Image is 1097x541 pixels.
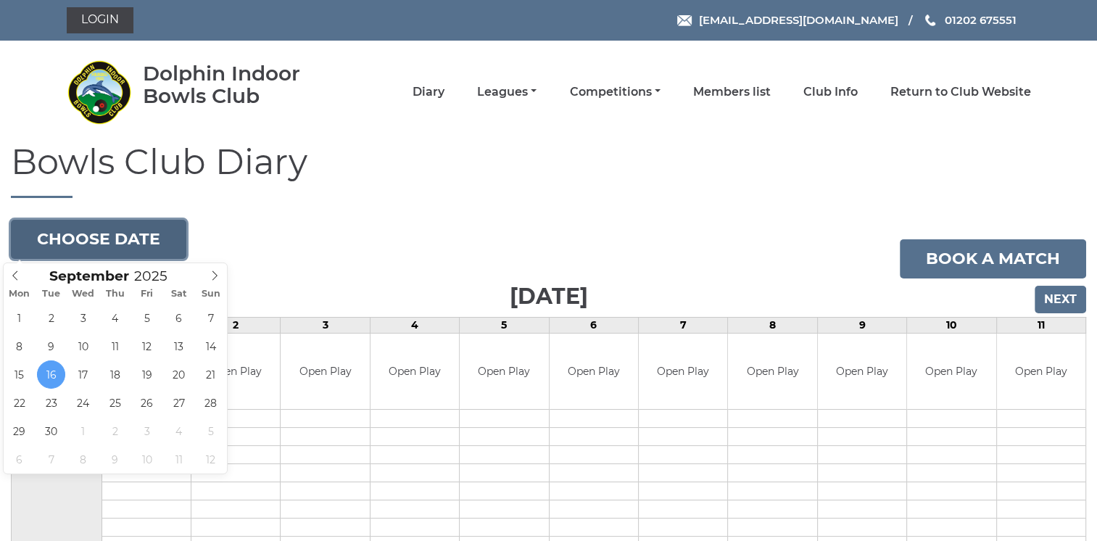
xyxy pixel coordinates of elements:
[67,289,99,299] span: Wed
[191,317,280,333] td: 2
[165,360,193,389] span: September 20, 2025
[11,143,1086,198] h1: Bowls Club Diary
[143,62,342,107] div: Dolphin Indoor Bowls Club
[37,360,65,389] span: September 16, 2025
[101,445,129,474] span: October 9, 2025
[638,317,727,333] td: 7
[67,59,132,125] img: Dolphin Indoor Bowls Club
[728,334,816,410] td: Open Play
[5,417,33,445] span: September 29, 2025
[69,445,97,474] span: October 8, 2025
[413,84,444,100] a: Diary
[37,445,65,474] span: October 7, 2025
[101,389,129,417] span: September 25, 2025
[69,304,97,332] span: September 3, 2025
[69,360,97,389] span: September 17, 2025
[133,417,161,445] span: October 3, 2025
[923,12,1016,28] a: Phone us 01202 675551
[677,15,692,26] img: Email
[11,220,186,259] button: Choose date
[196,389,225,417] span: September 28, 2025
[133,332,161,360] span: September 12, 2025
[890,84,1031,100] a: Return to Club Website
[196,360,225,389] span: September 21, 2025
[5,332,33,360] span: September 8, 2025
[69,389,97,417] span: September 24, 2025
[550,334,638,410] td: Open Play
[133,389,161,417] span: September 26, 2025
[165,304,193,332] span: September 6, 2025
[281,317,370,333] td: 3
[165,417,193,445] span: October 4, 2025
[36,289,67,299] span: Tue
[101,332,129,360] span: September 11, 2025
[698,13,898,27] span: [EMAIL_ADDRESS][DOMAIN_NAME]
[693,84,771,100] a: Members list
[131,289,163,299] span: Fri
[69,417,97,445] span: October 1, 2025
[900,239,1086,278] a: Book a match
[5,360,33,389] span: September 15, 2025
[944,13,1016,27] span: 01202 675551
[460,317,549,333] td: 5
[196,332,225,360] span: September 14, 2025
[49,270,129,284] span: Scroll to increment
[925,15,935,26] img: Phone us
[677,12,898,28] a: Email [EMAIL_ADDRESS][DOMAIN_NAME]
[907,334,995,410] td: Open Play
[728,317,817,333] td: 8
[281,334,369,410] td: Open Play
[133,445,161,474] span: October 10, 2025
[639,334,727,410] td: Open Play
[460,334,548,410] td: Open Play
[37,332,65,360] span: September 9, 2025
[803,84,858,100] a: Club Info
[196,304,225,332] span: September 7, 2025
[37,389,65,417] span: September 23, 2025
[5,304,33,332] span: September 1, 2025
[163,289,195,299] span: Sat
[133,304,161,332] span: September 5, 2025
[67,7,133,33] a: Login
[196,417,225,445] span: October 5, 2025
[907,317,996,333] td: 10
[99,289,131,299] span: Thu
[817,317,906,333] td: 9
[371,334,459,410] td: Open Play
[1035,286,1086,313] input: Next
[477,84,537,100] a: Leagues
[101,304,129,332] span: September 4, 2025
[165,445,193,474] span: October 11, 2025
[129,268,186,284] input: Scroll to increment
[165,332,193,360] span: September 13, 2025
[133,360,161,389] span: September 19, 2025
[165,389,193,417] span: September 27, 2025
[4,289,36,299] span: Mon
[37,417,65,445] span: September 30, 2025
[191,334,280,410] td: Open Play
[195,289,227,299] span: Sun
[996,317,1086,333] td: 11
[5,445,33,474] span: October 6, 2025
[997,334,1086,410] td: Open Play
[196,445,225,474] span: October 12, 2025
[549,317,638,333] td: 6
[370,317,459,333] td: 4
[37,304,65,332] span: September 2, 2025
[69,332,97,360] span: September 10, 2025
[101,360,129,389] span: September 18, 2025
[818,334,906,410] td: Open Play
[5,389,33,417] span: September 22, 2025
[569,84,660,100] a: Competitions
[101,417,129,445] span: October 2, 2025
